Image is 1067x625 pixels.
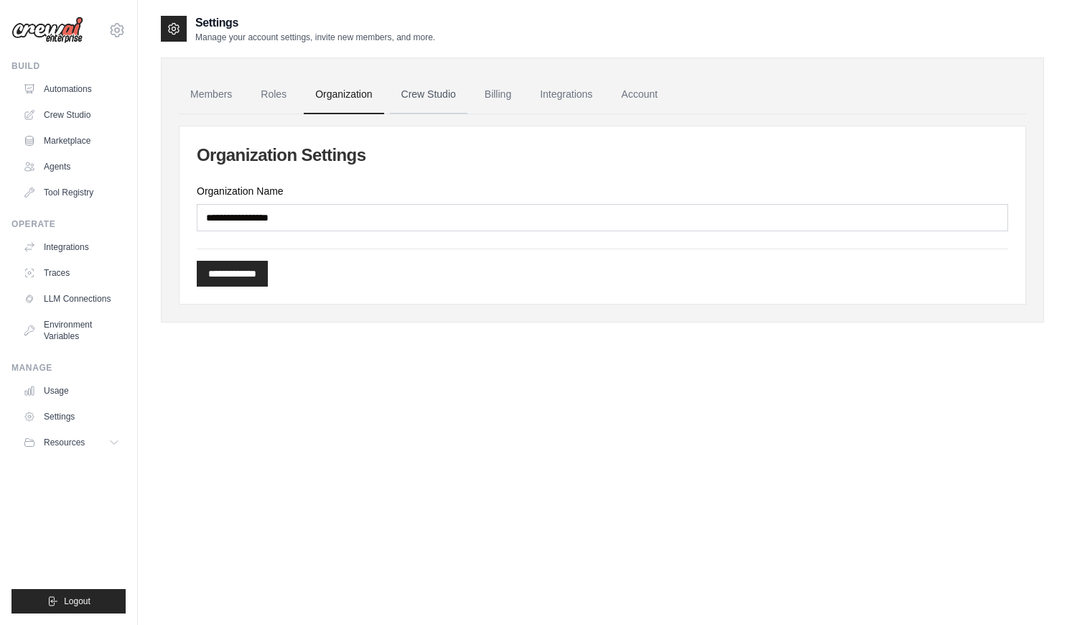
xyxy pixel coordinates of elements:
[11,362,126,374] div: Manage
[17,287,126,310] a: LLM Connections
[11,17,83,44] img: Logo
[17,129,126,152] a: Marketplace
[304,75,383,114] a: Organization
[197,184,1008,198] label: Organization Name
[197,144,1008,167] h2: Organization Settings
[17,379,126,402] a: Usage
[11,218,126,230] div: Operate
[17,103,126,126] a: Crew Studio
[528,75,604,114] a: Integrations
[17,405,126,428] a: Settings
[17,261,126,284] a: Traces
[44,437,85,448] span: Resources
[17,181,126,204] a: Tool Registry
[195,32,435,43] p: Manage your account settings, invite new members, and more.
[390,75,467,114] a: Crew Studio
[11,589,126,614] button: Logout
[249,75,298,114] a: Roles
[17,155,126,178] a: Agents
[11,60,126,72] div: Build
[473,75,523,114] a: Billing
[179,75,243,114] a: Members
[17,78,126,101] a: Automations
[195,14,435,32] h2: Settings
[17,236,126,259] a: Integrations
[17,313,126,348] a: Environment Variables
[64,596,90,607] span: Logout
[17,431,126,454] button: Resources
[610,75,669,114] a: Account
